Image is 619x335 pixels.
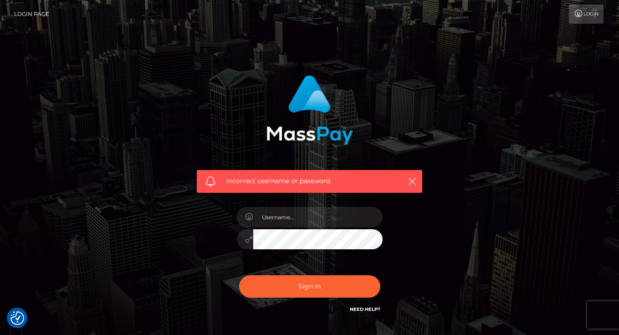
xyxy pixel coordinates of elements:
[569,5,604,24] a: Login
[10,311,24,325] img: Revisit consent button
[239,275,380,298] button: Sign in
[266,75,353,145] img: MassPay Login
[10,311,24,325] button: Consent Preferences
[253,207,383,227] input: Username...
[226,176,393,186] span: Incorrect username or password.
[14,5,49,24] a: Login Page
[350,306,380,312] a: Need Help?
